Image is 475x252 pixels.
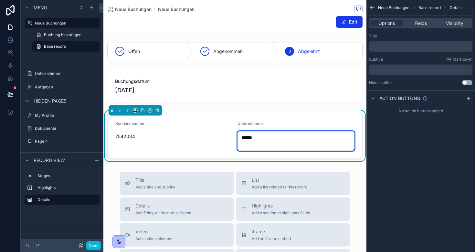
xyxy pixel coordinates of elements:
a: Neue Buchungen [158,6,195,13]
span: Title [135,177,175,183]
div: scrollable content [369,65,472,75]
label: Stages [37,173,97,178]
span: Highlights [252,203,310,209]
label: Dokumente [35,126,98,131]
button: HighlightsAdd a section to highlights fields [236,197,350,221]
span: Record view [34,157,65,164]
button: DetailsAdd fields, a title or description [120,197,234,221]
span: 7542034 [115,133,232,140]
span: Neue Buchungen [378,5,409,10]
label: My Profile [35,113,98,118]
span: Neue Buchungen [115,6,152,13]
a: Base record [32,41,100,52]
a: Neue Buchungen [25,18,100,28]
span: Kundennummer [115,121,145,126]
a: Aufgaben [25,82,100,92]
span: Base record [44,44,66,49]
span: Details [135,203,191,209]
div: No action buttons added [366,106,475,116]
button: ListAdd a list related to this record [236,172,350,195]
span: Base record [418,5,441,10]
span: Add a title and subtitle [135,185,175,190]
span: List [252,177,307,183]
span: Add a list related to this record [252,185,307,190]
span: Add a video element [135,236,173,241]
a: Page 4 [25,136,100,146]
span: Visibility [446,20,463,26]
span: Buchung hinzufügen [44,32,81,37]
span: Add a section to highlights fields [252,210,310,216]
button: iframeAdd an iframe embed [236,223,350,247]
label: Page 4 [35,139,98,144]
label: Aufgaben [35,85,98,90]
label: Unternehmen [35,71,98,76]
label: Neue Buchungen [35,21,96,26]
label: Subtitle [369,57,383,62]
label: Title [369,34,377,39]
button: TitleAdd a title and subtitle [120,172,234,195]
span: Options [378,20,395,26]
button: Done [86,241,101,250]
a: Dokumente [25,123,100,134]
span: Markdown [453,57,472,62]
div: scrollable content [369,41,472,52]
span: Action buttons [379,95,420,102]
div: scrollable content [21,168,103,211]
span: iframe [252,228,291,235]
label: Highlights [37,185,97,190]
a: Markdown [446,57,472,62]
span: Add an iframe embed [252,236,291,241]
span: Hidden pages [34,98,67,104]
a: Buchung hinzufügen [32,30,100,40]
a: Neue Buchungen [107,6,152,13]
label: Details [37,197,94,202]
span: Add fields, a title or description [135,210,191,216]
span: Unternehmen [238,121,263,126]
button: Edit [336,16,363,28]
button: VideoAdd a video element [120,223,234,247]
a: Unternehmen [25,68,100,79]
span: Video [135,228,173,235]
span: Fields [415,20,427,26]
a: My Profile [25,110,100,121]
label: Hide subtitle [369,80,392,85]
span: Menu [34,5,47,11]
span: Details [450,5,462,10]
